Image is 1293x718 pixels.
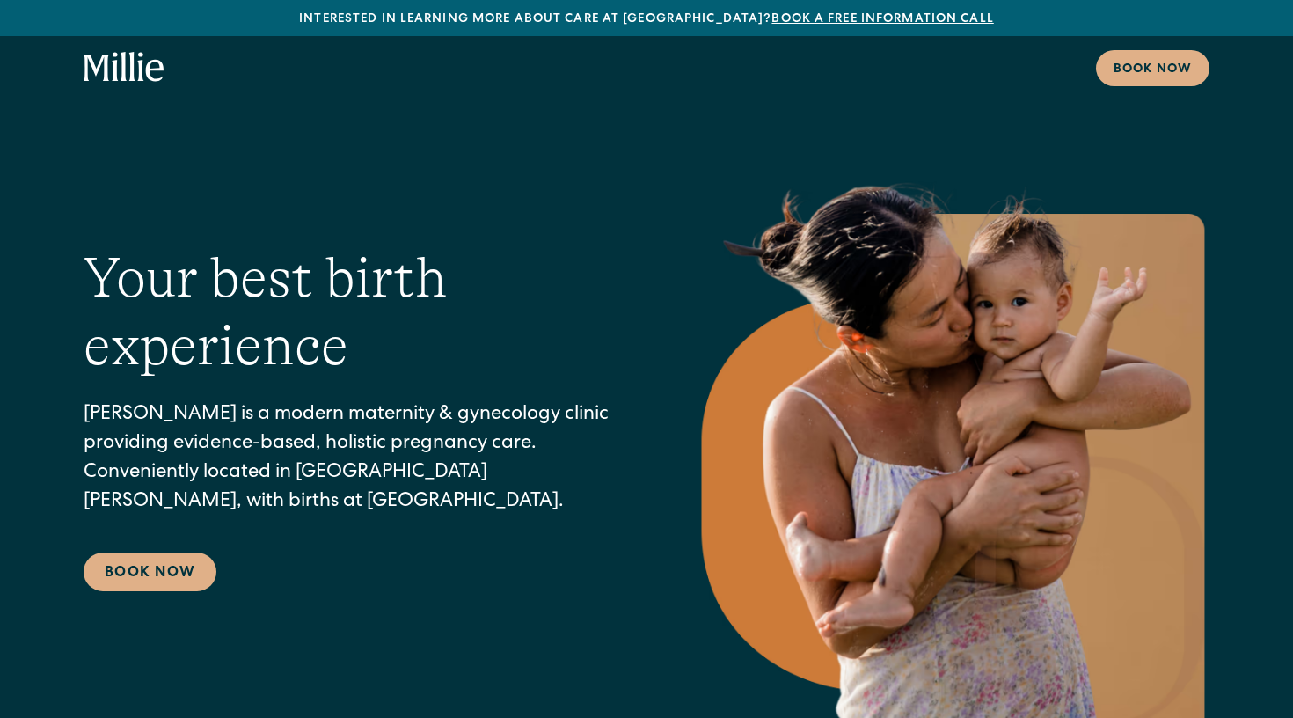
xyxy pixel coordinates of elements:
[1096,50,1209,86] a: Book now
[84,401,625,517] p: [PERSON_NAME] is a modern maternity & gynecology clinic providing evidence-based, holistic pregna...
[771,13,993,26] a: Book a free information call
[84,245,625,380] h1: Your best birth experience
[84,52,164,84] a: home
[84,553,216,591] a: Book Now
[1114,61,1192,79] div: Book now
